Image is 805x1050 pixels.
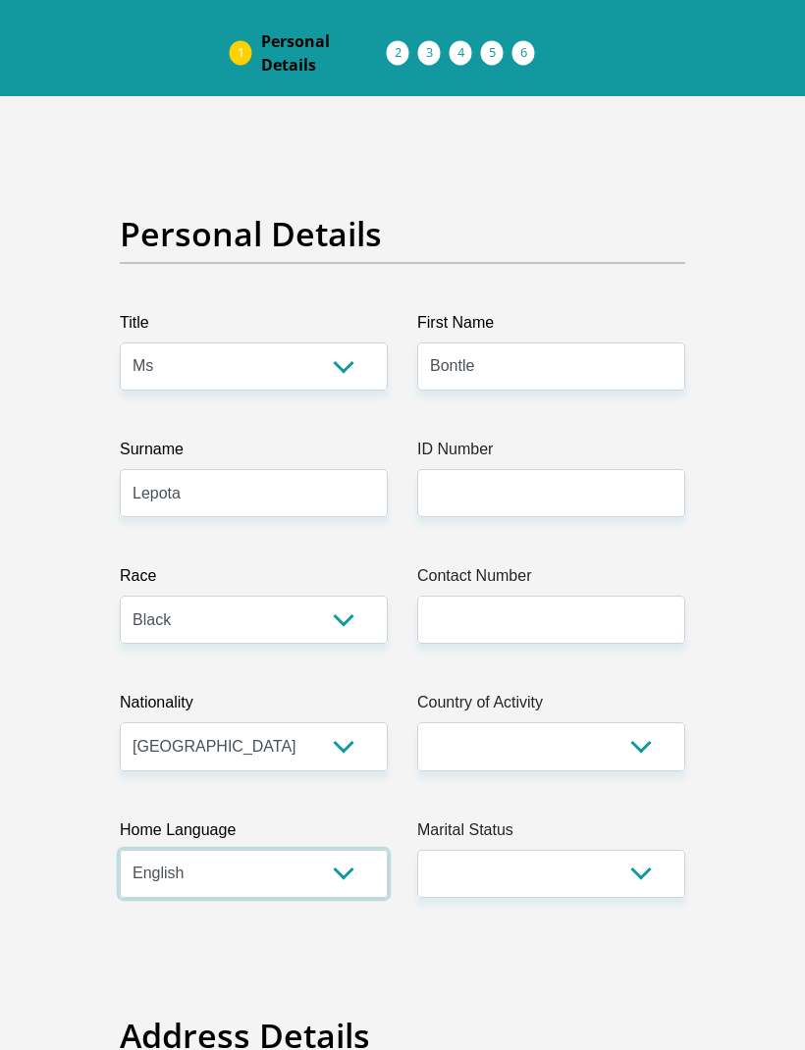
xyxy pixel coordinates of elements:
label: Home Language [120,818,388,850]
label: Nationality [120,691,388,722]
label: Marital Status [417,818,685,850]
span: Personal Details [261,29,387,77]
input: First Name [417,342,685,391]
input: Contact Number [417,596,685,644]
a: PersonalDetails [245,22,402,84]
input: ID Number [417,469,685,517]
h2: Personal Details [120,214,685,254]
input: Surname [120,469,388,517]
label: Country of Activity [417,691,685,722]
label: ID Number [417,438,685,469]
label: Contact Number [417,564,685,596]
label: Title [120,311,388,342]
label: Surname [120,438,388,469]
label: Race [120,564,388,596]
label: First Name [417,311,685,342]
